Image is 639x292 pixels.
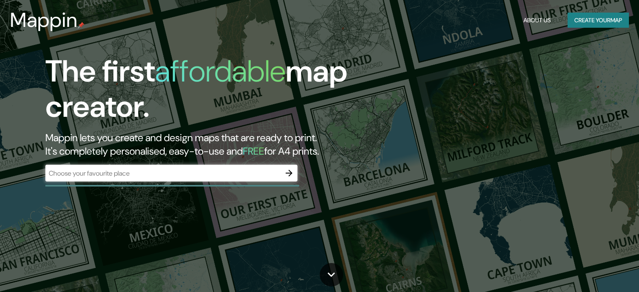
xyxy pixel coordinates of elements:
button: About Us [520,13,554,28]
iframe: Help widget launcher [564,259,630,283]
img: mappin-pin [78,22,84,29]
h3: Mappin [10,8,78,32]
h1: affordable [155,52,286,91]
input: Choose your favourite place [45,168,281,178]
button: Create yourmap [568,13,629,28]
h5: FREE [243,145,264,158]
h2: Mappin lets you create and design maps that are ready to print. It's completely personalised, eas... [45,131,365,158]
h1: The first map creator. [45,54,365,131]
